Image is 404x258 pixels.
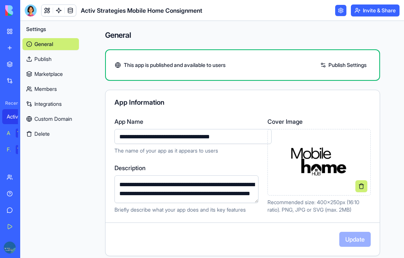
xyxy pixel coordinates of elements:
a: Members [22,83,79,95]
div: Feedback Form [7,146,10,153]
a: Custom Domain [22,113,79,125]
label: App Name [114,117,272,126]
a: Publish [22,53,79,65]
div: AI Logo Generator [7,129,10,137]
span: This app is published and available to users [124,61,226,69]
label: Description [114,163,258,172]
a: Marketplace [22,68,79,80]
a: Activ Strategies Mobile Home Consignment [2,109,32,124]
div: TRY [16,145,28,154]
button: Settings [22,23,79,35]
p: Recommended size: 400x250px (16:10 ratio). PNG, JPG or SVG (max. 2MB) [267,199,371,214]
button: Delete [22,128,79,140]
a: Feedback FormTRY [2,142,32,157]
div: Activ Strategies Mobile Home Consignment [7,113,28,120]
div: App Information [114,99,371,106]
p: Briefly describe what your app does and its key features [114,206,258,214]
img: Preview [289,132,349,192]
p: The name of your app as it appears to users [114,147,272,154]
span: Settings [26,25,46,33]
span: Recent [2,100,18,106]
a: Integrations [22,98,79,110]
h4: General [105,30,380,40]
img: logo [5,5,52,16]
label: Cover Image [267,117,371,126]
span: Activ Strategies Mobile Home Consignment [81,6,202,15]
a: General [22,38,79,50]
a: Publish Settings [316,59,370,71]
img: ACg8ocKGq9taOP8n2vO4Z1mkfxjckOdLKyAN5eB0cnGBYNzvfLoU2l3O=s96-c [4,242,16,254]
button: Invite & Share [351,4,400,16]
a: AI Logo GeneratorTRY [2,126,32,141]
div: TRY [16,129,28,138]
